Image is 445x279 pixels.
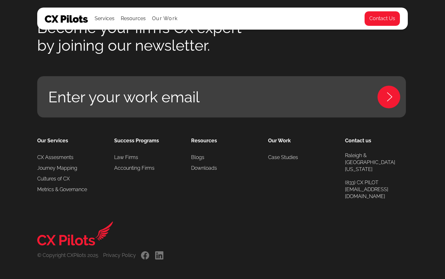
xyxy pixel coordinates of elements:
a: © Copyright CXPilots 2025 [37,251,103,259]
a: . [140,251,150,259]
h2: Become your firm’s CX expert by joining our newsletter. [37,19,242,54]
a: Contact us [345,136,371,145]
a: Success Programs [114,136,159,145]
a: Cultures of CX [37,174,70,184]
a: Blogs [191,152,204,163]
div: Services [95,8,114,29]
div: Services [95,14,114,23]
a: [EMAIL_ADDRESS][DOMAIN_NAME] [345,186,408,200]
a: Raleigh & [GEOGRAPHIC_DATA][US_STATE] [345,152,408,173]
a: Contact Us [364,11,400,26]
a: Enter your work email [37,76,406,117]
a: Law Firms [114,152,138,163]
div: Resources [121,8,146,29]
a: Accounting Firms [114,163,155,174]
div: Our Work [268,136,291,145]
div: Resources [121,14,146,23]
div: Privacy Policy [103,251,136,259]
a: Our Services [37,136,68,145]
a: Resources [191,136,217,145]
a: (833) CX PILOT [345,179,378,186]
a: Downloads [191,163,217,174]
a: Privacy Policy [103,251,140,259]
a: Our Work [152,16,178,21]
a: Metrics & Governance [37,184,87,195]
a: Journey Mapping [37,163,77,174]
div: © Copyright CXPilots 2025 [37,251,98,259]
a: Case Studies [268,152,298,163]
a: . [155,251,164,259]
a: CX Assesments [37,152,73,163]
